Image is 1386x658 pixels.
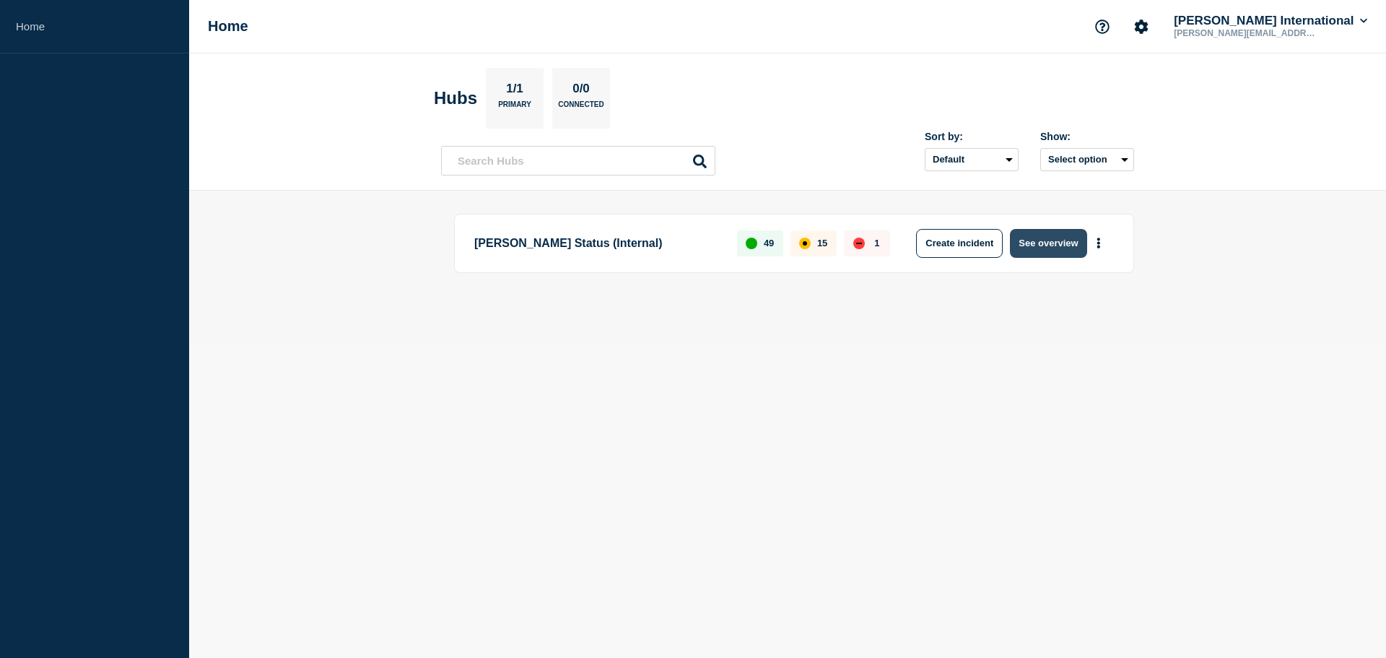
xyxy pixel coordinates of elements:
[1089,230,1108,256] button: More actions
[925,131,1019,142] div: Sort by:
[1171,28,1321,38] p: [PERSON_NAME][EMAIL_ADDRESS][PERSON_NAME][DOMAIN_NAME]
[1010,229,1086,258] button: See overview
[567,82,596,100] p: 0/0
[817,238,827,248] p: 15
[764,238,774,248] p: 49
[1087,12,1117,42] button: Support
[558,100,603,116] p: Connected
[853,238,865,249] div: down
[925,148,1019,171] select: Sort by
[916,229,1003,258] button: Create incident
[434,88,477,108] h2: Hubs
[441,146,715,176] input: Search Hubs
[746,238,757,249] div: up
[474,229,720,258] p: [PERSON_NAME] Status (Internal)
[1040,131,1134,142] div: Show:
[1040,148,1134,171] button: Select option
[1126,12,1156,42] button: Account settings
[208,18,248,35] h1: Home
[501,82,529,100] p: 1/1
[498,100,531,116] p: Primary
[874,238,879,248] p: 1
[1171,14,1370,28] button: [PERSON_NAME] International
[799,238,811,249] div: affected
